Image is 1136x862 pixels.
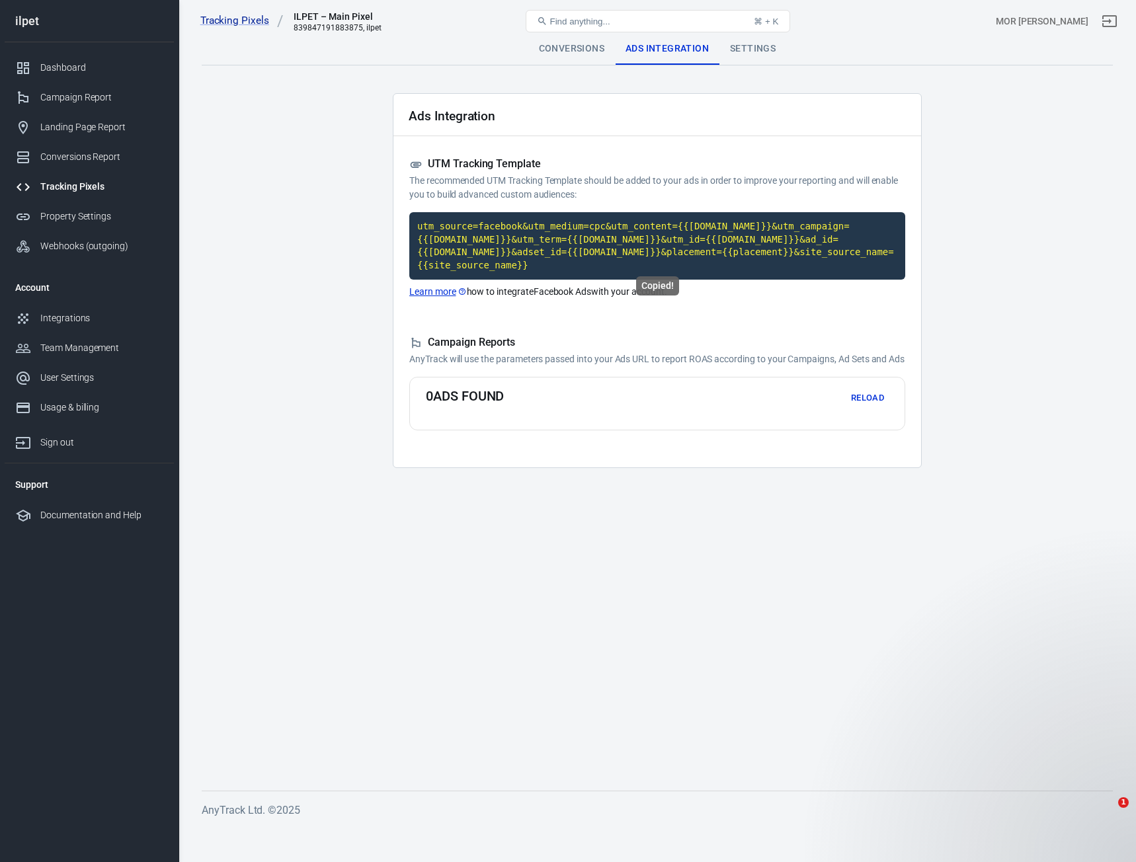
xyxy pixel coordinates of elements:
div: Usage & billing [40,401,163,414]
div: Team Management [40,341,163,355]
a: Property Settings [5,202,174,231]
a: Usage & billing [5,393,174,422]
div: ILPET – Main Pixel [294,10,381,23]
a: Webhooks (outgoing) [5,231,174,261]
a: Tracking Pixels [200,14,284,28]
li: Support [5,469,174,500]
div: Integrations [40,311,163,325]
span: 1 [1118,797,1129,808]
div: Copied! [636,276,679,295]
span: Find anything... [550,17,610,26]
a: User Settings [5,363,174,393]
p: how to integrate Facebook Ads with your account. [409,285,905,299]
a: Learn more [409,285,467,299]
a: Sign out [1094,5,1125,37]
h2: Ads Integration [409,109,495,123]
h5: Campaign Reports [409,336,905,350]
div: ilpet [5,15,174,27]
div: Ads Integration [615,33,719,65]
div: Campaign Report [40,91,163,104]
h5: UTM Tracking Template [409,157,905,171]
a: Team Management [5,333,174,363]
a: Conversions Report [5,142,174,172]
div: Sign out [40,436,163,450]
a: Sign out [5,422,174,457]
a: Integrations [5,303,174,333]
div: Landing Page Report [40,120,163,134]
a: Landing Page Report [5,112,174,142]
div: Conversions Report [40,150,163,164]
a: Dashboard [5,53,174,83]
a: Tracking Pixels [5,172,174,202]
div: ⌘ + K [754,17,778,26]
p: AnyTrack will use the parameters passed into your Ads URL to report ROAS according to your Campai... [409,352,905,366]
a: Campaign Report [5,83,174,112]
div: Conversions [528,33,615,65]
li: Account [5,272,174,303]
div: Property Settings [40,210,163,223]
div: Documentation and Help [40,508,163,522]
button: Reload [846,388,889,409]
div: Dashboard [40,61,163,75]
code: Copied! [409,212,905,280]
iframe: Intercom live chat [1091,797,1123,829]
div: Webhooks (outgoing) [40,239,163,253]
h4: 0 ads found [426,388,504,409]
div: Tracking Pixels [40,180,163,194]
div: User Settings [40,371,163,385]
h6: AnyTrack Ltd. © 2025 [202,802,1113,818]
p: The recommended UTM Tracking Template should be added to your ads in order to improve your report... [409,174,905,202]
div: Settings [719,33,786,65]
div: Account id: MBZuPSxE [996,15,1088,28]
div: 839847191883875, ilpet [294,23,381,32]
button: Find anything...⌘ + K [526,10,790,32]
